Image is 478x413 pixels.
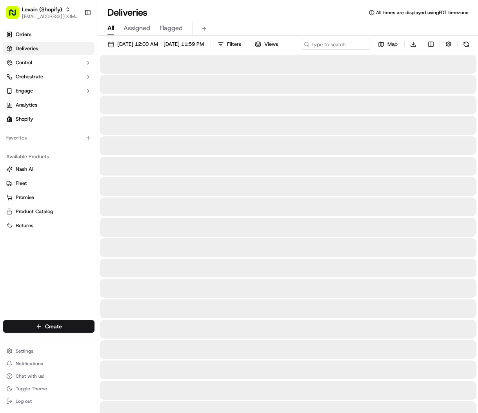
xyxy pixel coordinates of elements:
[16,31,31,38] span: Orders
[3,150,95,163] div: Available Products
[3,113,95,125] a: Shopify
[301,39,371,50] input: Type to search
[16,373,44,379] span: Chat with us!
[3,99,95,111] a: Analytics
[16,348,33,354] span: Settings
[3,346,95,357] button: Settings
[124,24,150,33] span: Assigned
[22,5,62,13] button: Levain (Shopify)
[22,13,78,20] button: [EMAIL_ADDRESS][DOMAIN_NAME]
[16,360,43,367] span: Notifications
[6,194,91,201] a: Promise
[6,116,13,122] img: Shopify logo
[3,177,95,190] button: Fleet
[3,396,95,407] button: Log out
[16,45,38,52] span: Deliveries
[16,73,43,80] span: Orchestrate
[16,398,32,404] span: Log out
[117,41,204,48] span: [DATE] 12:00 AM - [DATE] 11:59 PM
[3,28,95,41] a: Orders
[16,87,33,94] span: Engage
[3,163,95,176] button: Nash AI
[387,41,398,48] span: Map
[461,39,472,50] button: Refresh
[3,191,95,204] button: Promise
[3,85,95,97] button: Engage
[3,371,95,382] button: Chat with us!
[3,42,95,55] a: Deliveries
[374,39,401,50] button: Map
[16,166,33,173] span: Nash AI
[6,208,91,215] a: Product Catalog
[227,41,241,48] span: Filters
[160,24,183,33] span: Flagged
[16,386,47,392] span: Toggle Theme
[104,39,207,50] button: [DATE] 12:00 AM - [DATE] 11:59 PM
[3,383,95,394] button: Toggle Theme
[3,219,95,232] button: Returns
[6,222,91,229] a: Returns
[16,180,27,187] span: Fleet
[3,358,95,369] button: Notifications
[6,166,91,173] a: Nash AI
[16,194,34,201] span: Promise
[6,180,91,187] a: Fleet
[16,222,33,229] span: Returns
[45,322,62,330] span: Create
[3,132,95,144] div: Favorites
[3,56,95,69] button: Control
[16,101,37,109] span: Analytics
[107,24,114,33] span: All
[3,3,81,22] button: Levain (Shopify)[EMAIL_ADDRESS][DOMAIN_NAME]
[16,116,33,123] span: Shopify
[3,320,95,333] button: Create
[376,9,469,16] span: All times are displayed using EDT timezone
[16,59,32,66] span: Control
[264,41,278,48] span: Views
[214,39,245,50] button: Filters
[16,208,53,215] span: Product Catalog
[3,71,95,83] button: Orchestrate
[3,205,95,218] button: Product Catalog
[251,39,282,50] button: Views
[107,6,147,19] h1: Deliveries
